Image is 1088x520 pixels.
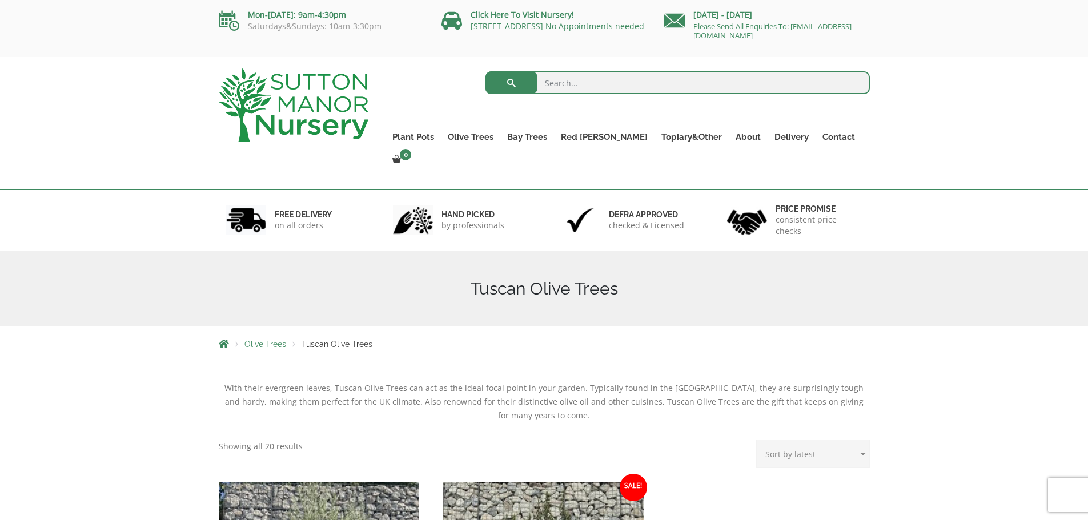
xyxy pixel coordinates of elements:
h6: FREE DELIVERY [275,209,332,220]
h6: Price promise [776,204,862,214]
a: About [729,129,768,145]
span: Sale! [620,474,647,501]
p: on all orders [275,220,332,231]
h6: hand picked [441,209,504,220]
select: Shop order [756,440,870,468]
a: Red [PERSON_NAME] [554,129,655,145]
div: With their evergreen leaves, Tuscan Olive Trees can act as the ideal focal point in your garden. ... [219,381,870,422]
a: Bay Trees [500,129,554,145]
p: consistent price checks [776,214,862,237]
span: 0 [400,149,411,160]
p: Saturdays&Sundays: 10am-3:30pm [219,22,424,31]
p: Showing all 20 results [219,440,303,453]
p: checked & Licensed [609,220,684,231]
a: [STREET_ADDRESS] No Appointments needed [471,21,644,31]
a: Delivery [768,129,816,145]
p: by professionals [441,220,504,231]
img: 4.jpg [727,203,767,237]
p: Mon-[DATE]: 9am-4:30pm [219,8,424,22]
span: Tuscan Olive Trees [302,340,372,349]
p: [DATE] - [DATE] [664,8,870,22]
a: 0 [386,152,415,168]
a: Topiary&Other [655,129,729,145]
img: 2.jpg [393,205,433,235]
input: Search... [485,71,870,94]
a: Click Here To Visit Nursery! [471,9,574,20]
nav: Breadcrumbs [219,339,870,348]
a: Contact [816,129,862,145]
a: Please Send All Enquiries To: [EMAIL_ADDRESS][DOMAIN_NAME] [693,21,852,41]
img: 1.jpg [226,205,266,235]
a: Olive Trees [441,129,500,145]
img: 3.jpg [560,205,600,235]
h1: Tuscan Olive Trees [219,279,870,299]
h6: Defra approved [609,209,684,220]
img: logo [219,68,368,142]
a: Plant Pots [386,129,441,145]
a: Olive Trees [244,340,286,349]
